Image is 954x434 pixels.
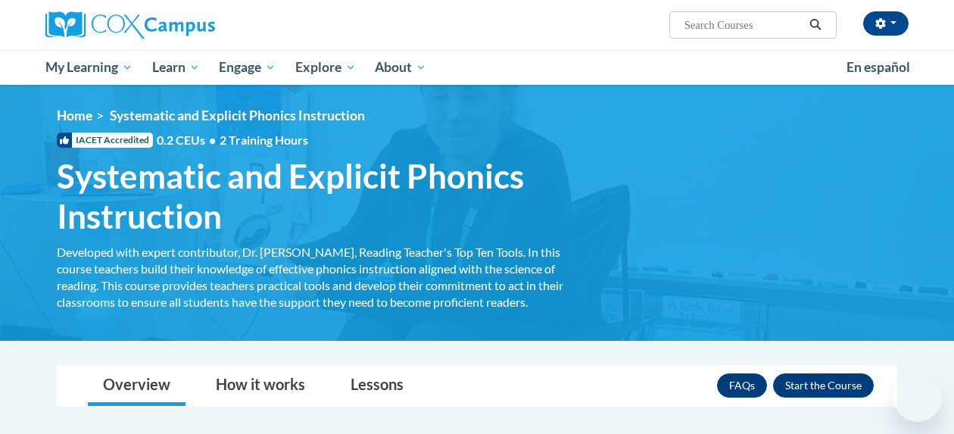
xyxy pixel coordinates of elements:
[57,108,92,123] a: Home
[846,59,910,75] span: En español
[335,366,419,406] a: Lessons
[863,11,909,36] button: Account Settings
[893,373,942,422] iframe: Button to launch messaging window
[57,156,579,236] span: Systematic and Explicit Phonics Instruction
[34,50,920,85] div: Main menu
[209,50,285,85] a: Engage
[837,52,920,83] a: En español
[57,133,153,148] span: IACET Accredited
[88,366,185,406] a: Overview
[285,50,366,85] a: Explore
[152,58,200,76] span: Learn
[157,132,308,148] span: 0.2 CEUs
[45,11,215,39] img: Cox Campus
[683,16,804,34] input: Search Courses
[45,58,132,76] span: My Learning
[295,58,356,76] span: Explore
[142,50,210,85] a: Learn
[36,50,142,85] a: My Learning
[366,50,437,85] a: About
[717,373,767,398] a: FAQs
[209,133,216,147] span: •
[45,11,318,39] a: Cox Campus
[220,133,308,147] span: 2 Training Hours
[57,244,579,311] div: Developed with expert contributor, Dr. [PERSON_NAME], Reading Teacher's Top Ten Tools. In this co...
[110,108,365,123] span: Systematic and Explicit Phonics Instruction
[375,58,426,76] span: About
[201,366,320,406] a: How it works
[219,58,276,76] span: Engage
[773,373,874,398] button: Enroll
[804,16,827,34] button: Search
